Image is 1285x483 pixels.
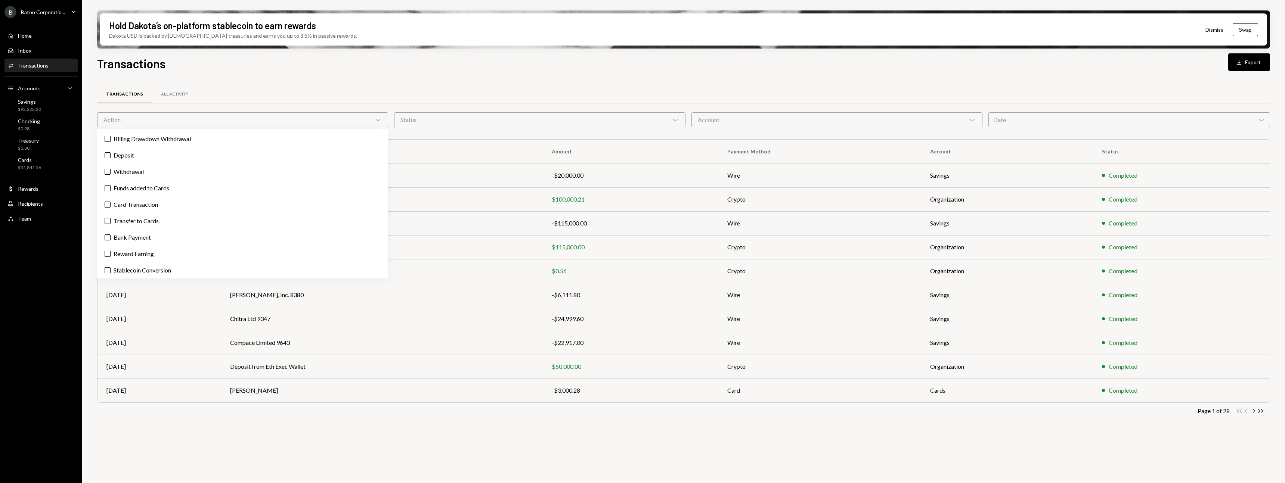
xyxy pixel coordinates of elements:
[100,132,385,146] label: Billing Drawdown Withdrawal
[4,6,16,18] div: B
[221,307,543,331] td: Chitra Ltd 9347
[921,283,1093,307] td: Savings
[4,135,78,153] a: Treasury$0.00
[552,386,709,395] div: -$3,000.28
[106,386,212,395] div: [DATE]
[1093,140,1270,163] th: Status
[18,186,38,192] div: Rewards
[921,211,1093,235] td: Savings
[552,243,709,252] div: $115,000.00
[1109,243,1137,252] div: Completed
[921,355,1093,378] td: Organization
[1109,195,1137,204] div: Completed
[4,59,78,72] a: Transactions
[4,197,78,210] a: Recipients
[921,163,1093,187] td: Savings
[106,314,212,323] div: [DATE]
[1228,53,1270,71] button: Export
[152,85,197,104] a: All Activity
[1109,362,1137,371] div: Completed
[18,118,40,124] div: Checking
[718,211,921,235] td: Wire
[100,231,385,244] label: Bank Payment
[161,91,188,97] div: All Activity
[988,112,1270,127] div: Date
[552,267,709,275] div: $0.56
[394,112,685,127] div: Status
[552,338,709,347] div: -$22,917.00
[100,181,385,195] label: Funds added to Cards
[552,195,709,204] div: $100,000.21
[718,331,921,355] td: Wire
[718,140,921,163] th: Payment Method
[921,235,1093,259] td: Organization
[718,235,921,259] td: Crypto
[4,182,78,195] a: Rewards
[1109,219,1137,228] div: Completed
[718,163,921,187] td: Wire
[221,378,543,402] td: [PERSON_NAME]
[1198,407,1230,414] div: Page 1 of 28
[100,214,385,228] label: Transfer to Cards
[100,165,385,178] label: Withdrawal
[18,106,41,113] div: $92,222.20
[1109,338,1137,347] div: Completed
[718,187,921,211] td: Crypto
[100,198,385,211] label: Card Transaction
[100,247,385,261] label: Reward Earning
[97,112,388,127] div: Action
[1233,23,1258,36] button: Swap
[718,307,921,331] td: Wire
[718,259,921,283] td: Crypto
[921,187,1093,211] td: Organization
[552,314,709,323] div: -$24,999.60
[18,215,31,222] div: Team
[921,331,1093,355] td: Savings
[1109,267,1137,275] div: Completed
[105,152,111,158] button: Deposit
[18,32,32,39] div: Home
[97,56,165,71] h1: Transactions
[4,81,78,95] a: Accounts
[105,202,111,208] button: Card Transaction
[543,140,718,163] th: Amount
[691,112,982,127] div: Account
[18,47,31,54] div: Inbox
[718,283,921,307] td: Wire
[21,9,65,15] div: Baton Corporatio...
[4,29,78,42] a: Home
[97,85,152,104] a: Transactions
[1109,171,1137,180] div: Completed
[4,44,78,57] a: Inbox
[18,137,39,144] div: Treasury
[1109,314,1137,323] div: Completed
[105,185,111,191] button: Funds added to Cards
[105,136,111,142] button: Billing Drawdown Withdrawal
[105,251,111,257] button: Reward Earning
[921,378,1093,402] td: Cards
[1196,21,1233,38] button: Dismiss
[921,307,1093,331] td: Savings
[718,355,921,378] td: Crypto
[1109,290,1137,299] div: Completed
[100,264,385,277] label: Stablecoin Conversion
[221,283,543,307] td: [PERSON_NAME], Inc. 8380
[105,234,111,240] button: Bank Payment
[18,165,41,171] div: $31,841.56
[106,290,212,299] div: [DATE]
[552,290,709,299] div: -$6,111.80
[18,145,39,152] div: $0.00
[18,62,49,69] div: Transactions
[106,338,212,347] div: [DATE]
[18,200,43,207] div: Recipients
[221,355,543,378] td: Deposit from Eth Exec Wallet
[106,91,143,97] div: Transactions
[718,378,921,402] td: Card
[4,116,78,134] a: Checking$0.08
[4,96,78,114] a: Savings$92,222.20
[18,85,41,91] div: Accounts
[18,157,41,163] div: Cards
[100,149,385,162] label: Deposit
[18,99,41,105] div: Savings
[921,140,1093,163] th: Account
